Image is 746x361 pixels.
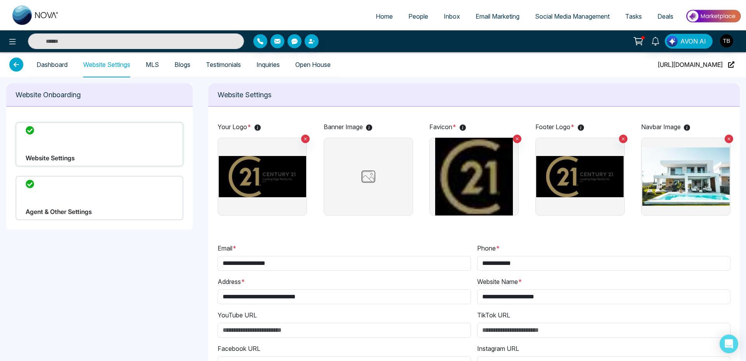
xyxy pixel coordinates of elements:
label: Facebook URL [218,344,260,353]
span: People [408,12,428,20]
a: Home [368,9,401,24]
img: image holder [642,138,730,216]
span: [URL][DOMAIN_NAME] [658,52,723,77]
label: Phone [477,244,500,253]
a: Inbox [436,9,468,24]
img: image holder [431,138,518,216]
a: Testimonials [206,61,241,68]
span: Open House [295,52,331,77]
img: image holder [219,138,306,216]
label: TikTok URL [477,310,510,320]
button: [URL][DOMAIN_NAME] [655,52,737,77]
div: Open Intercom Messenger [720,335,738,353]
span: Deals [657,12,673,20]
p: Favicon [429,122,519,131]
p: Your Logo [218,122,307,131]
label: Email [218,244,237,253]
span: Home [376,12,393,20]
label: Website Name [477,277,522,286]
span: Tasks [625,12,642,20]
img: Lead Flow [667,36,678,47]
a: Inquiries [256,61,280,68]
a: Dashboard [37,61,68,68]
a: Tasks [617,9,650,24]
img: Market-place.gif [685,7,741,25]
div: Website Settings [16,122,183,166]
a: Email Marketing [468,9,527,24]
div: Agent & Other Settings [16,176,183,220]
img: image holder [536,138,624,216]
p: Banner Image [324,122,413,131]
a: Social Media Management [527,9,617,24]
span: Email Marketing [476,12,519,20]
a: Deals [650,9,681,24]
span: Inbox [444,12,460,20]
a: Website Settings [83,61,130,68]
label: Address [218,277,245,286]
label: YouTube URL [218,310,257,320]
p: Navbar Image [641,122,730,131]
span: AVON AI [680,37,706,46]
a: Blogs [174,61,190,68]
a: People [401,9,436,24]
p: Website Settings [218,89,730,100]
a: MLS [146,61,159,68]
img: Nova CRM Logo [12,5,59,25]
button: AVON AI [665,34,713,49]
img: image holder [349,167,388,186]
img: User Avatar [720,34,733,47]
p: Footer Logo [535,122,625,131]
p: Website Onboarding [16,89,183,100]
label: Instagram URL [477,344,519,353]
span: Social Media Management [535,12,610,20]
